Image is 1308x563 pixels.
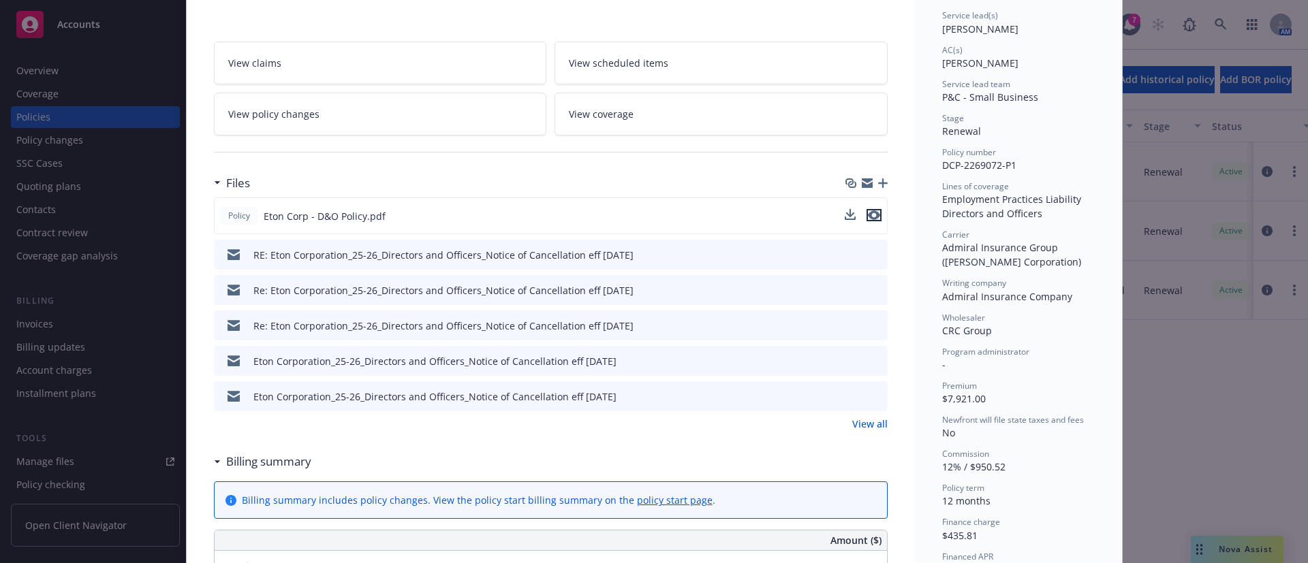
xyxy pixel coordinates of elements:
[226,174,250,192] h3: Files
[942,22,1018,35] span: [PERSON_NAME]
[867,209,882,221] button: preview file
[242,493,715,507] div: Billing summary includes policy changes. View the policy start billing summary on the .
[942,206,1095,221] div: Directors and Officers
[942,78,1010,90] span: Service lead team
[942,44,963,56] span: AC(s)
[253,354,617,368] div: Eton Corporation_25-26_Directors and Officers_Notice of Cancellation eff [DATE]
[852,417,888,431] a: View all
[942,346,1029,357] span: Program administrator
[848,319,859,333] button: download file
[942,192,1095,206] div: Employment Practices Liability
[942,551,993,562] span: Financed APR
[848,389,859,404] button: download file
[942,241,1081,268] span: Admiral Insurance Group ([PERSON_NAME] Corporation)
[845,209,856,223] button: download file
[253,319,634,333] div: Re: Eton Corporation_25-26_Directors and Officers_Notice of Cancellation eff [DATE]
[214,174,250,192] div: Files
[870,354,882,368] button: preview file
[942,125,981,138] span: Renewal
[214,42,547,84] a: View claims
[942,460,1006,473] span: 12% / $950.52
[942,112,964,124] span: Stage
[942,180,1009,192] span: Lines of coverage
[845,209,856,220] button: download file
[555,93,888,135] a: View coverage
[253,248,634,262] div: RE: Eton Corporation_25-26_Directors and Officers_Notice of Cancellation eff [DATE]
[848,248,859,262] button: download file
[942,380,977,391] span: Premium
[870,389,882,404] button: preview file
[830,533,882,547] span: Amount ($)
[942,91,1038,103] span: P&C - Small Business
[942,10,998,21] span: Service lead(s)
[942,529,978,542] span: $435.81
[870,283,882,297] button: preview file
[870,248,882,262] button: preview file
[942,494,991,507] span: 12 months
[264,209,386,223] span: Eton Corp - D&O Policy.pdf
[225,210,253,222] span: Policy
[848,354,859,368] button: download file
[942,57,1018,69] span: [PERSON_NAME]
[942,290,1072,303] span: Admiral Insurance Company
[942,324,992,337] span: CRC Group
[555,42,888,84] a: View scheduled items
[942,482,984,494] span: Policy term
[214,453,311,470] div: Billing summary
[942,448,989,460] span: Commission
[942,516,1000,528] span: Finance charge
[253,389,617,404] div: Eton Corporation_25-26_Directors and Officers_Notice of Cancellation eff [DATE]
[226,453,311,470] h3: Billing summary
[253,283,634,297] div: Re: Eton Corporation_25-26_Directors and Officers_Notice of Cancellation eff [DATE]
[637,494,713,506] a: policy start page
[942,414,1084,425] span: Newfront will file state taxes and fees
[942,358,946,371] span: -
[942,277,1006,289] span: Writing company
[942,159,1016,172] span: DCP-2269072-P1
[942,229,969,240] span: Carrier
[228,56,281,70] span: View claims
[942,146,996,158] span: Policy number
[942,426,955,439] span: No
[848,283,859,297] button: download file
[569,56,668,70] span: View scheduled items
[870,319,882,333] button: preview file
[867,209,882,223] button: preview file
[942,312,985,323] span: Wholesaler
[569,107,634,121] span: View coverage
[942,392,986,405] span: $7,921.00
[214,93,547,135] a: View policy changes
[228,107,320,121] span: View policy changes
